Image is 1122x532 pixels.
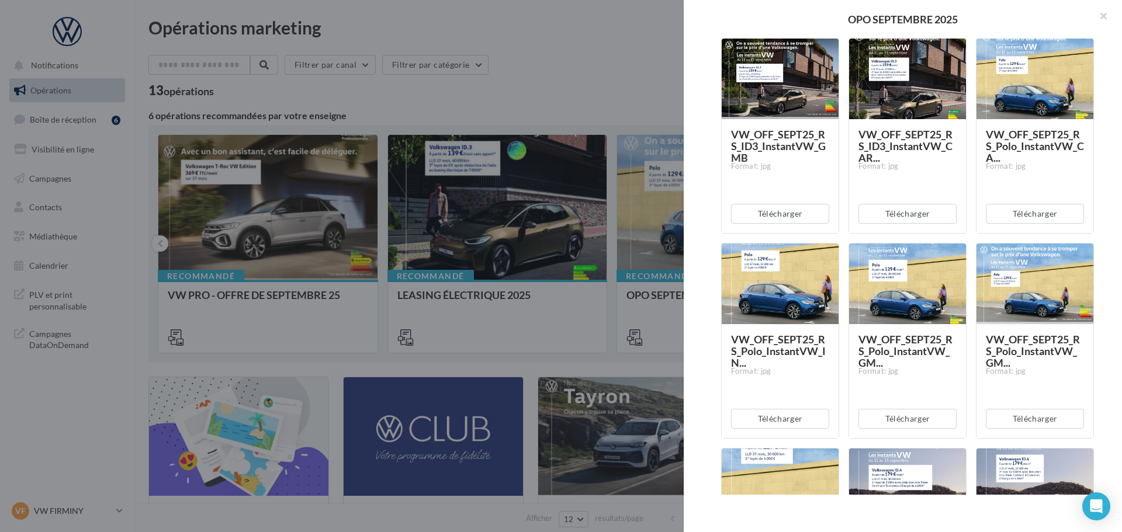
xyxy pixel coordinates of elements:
div: Format: jpg [858,366,957,377]
div: Format: jpg [731,366,829,377]
div: Format: jpg [986,161,1084,172]
div: Format: jpg [858,161,957,172]
div: OPO SEPTEMBRE 2025 [702,14,1103,25]
button: Télécharger [986,409,1084,429]
div: Format: jpg [986,366,1084,377]
div: Format: jpg [731,161,829,172]
span: VW_OFF_SEPT25_RS_Polo_InstantVW_CA... [986,128,1084,164]
div: Open Intercom Messenger [1082,492,1110,520]
button: Télécharger [858,204,957,224]
button: Télécharger [731,204,829,224]
button: Télécharger [986,204,1084,224]
button: Télécharger [731,409,829,429]
span: VW_OFF_SEPT25_RS_Polo_InstantVW_GM... [858,333,953,369]
span: VW_OFF_SEPT25_RS_Polo_InstantVW_GM... [986,333,1080,369]
span: VW_OFF_SEPT25_RS_ID3_InstantVW_CAR... [858,128,953,164]
button: Télécharger [858,409,957,429]
span: VW_OFF_SEPT25_RS_ID3_InstantVW_GMB [731,128,826,164]
span: VW_OFF_SEPT25_RS_Polo_InstantVW_IN... [731,333,826,369]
